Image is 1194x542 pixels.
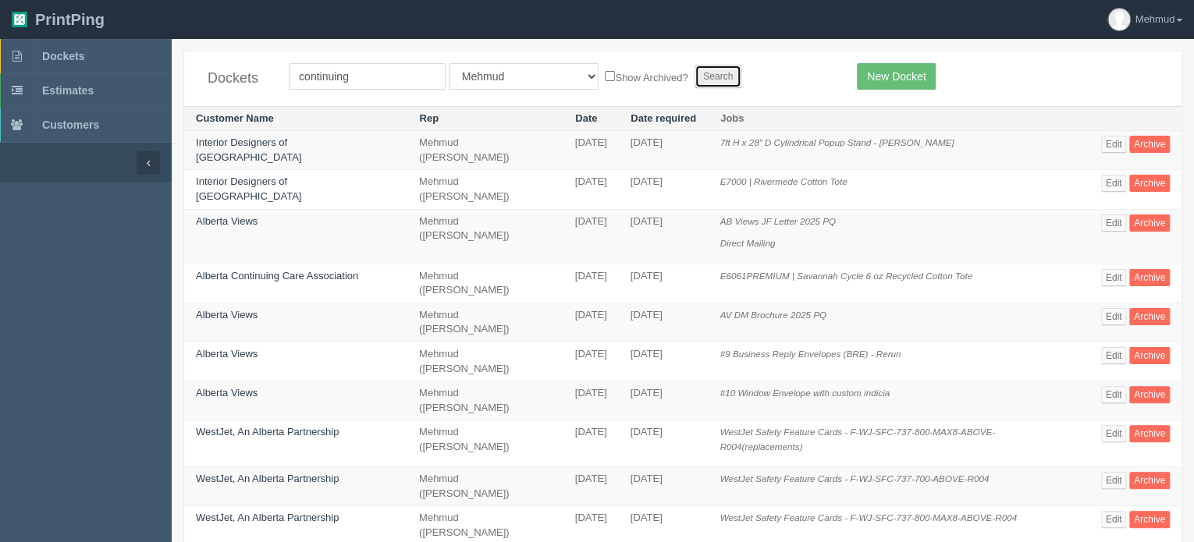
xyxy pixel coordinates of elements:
[196,473,339,484] a: WestJet, An Alberta Partnership
[12,12,27,27] img: logo-3e63b451c926e2ac314895c53de4908e5d424f24456219fb08d385ab2e579770.png
[407,264,563,303] td: Mehmud ([PERSON_NAME])
[619,342,709,381] td: [DATE]
[196,215,258,227] a: Alberta Views
[1129,347,1170,364] a: Archive
[1129,511,1170,528] a: Archive
[1101,472,1127,489] a: Edit
[720,216,835,226] i: AB Views JF Letter 2025 PQ
[720,271,972,281] i: E6061PREMIUM | Savannah Cycle 6 oz Recycled Cotton Tote
[1101,511,1127,528] a: Edit
[619,467,709,506] td: [DATE]
[196,112,274,124] a: Customer Name
[42,119,99,131] span: Customers
[196,136,301,163] a: Interior Designers of [GEOGRAPHIC_DATA]
[1129,269,1170,286] a: Archive
[1129,175,1170,192] a: Archive
[563,131,619,170] td: [DATE]
[857,63,936,90] a: New Docket
[407,303,563,342] td: Mehmud ([PERSON_NAME])
[1129,308,1170,325] a: Archive
[619,303,709,342] td: [DATE]
[695,65,741,88] input: Search
[196,512,339,523] a: WestJet, An Alberta Partnership
[720,137,954,147] i: 7ft H x 28” D Cylindrical Popup Stand - [PERSON_NAME]
[1101,214,1127,232] a: Edit
[619,381,709,420] td: [DATE]
[619,170,709,209] td: [DATE]
[563,467,619,506] td: [DATE]
[1129,136,1170,153] a: Archive
[1129,425,1170,442] a: Archive
[563,420,619,467] td: [DATE]
[720,388,890,398] i: #10 Window Envelope with custom indicia
[631,112,696,124] a: Date required
[407,342,563,381] td: Mehmud ([PERSON_NAME])
[407,420,563,467] td: Mehmud ([PERSON_NAME])
[1101,386,1127,403] a: Edit
[619,131,709,170] td: [DATE]
[720,176,847,186] i: E7000 | Rivermede Cotton Tote
[1101,175,1127,192] a: Edit
[196,175,301,202] a: Interior Designers of [GEOGRAPHIC_DATA]
[196,309,258,321] a: Alberta Views
[575,112,597,124] a: Date
[196,348,258,360] a: Alberta Views
[419,112,439,124] a: Rep
[1101,425,1127,442] a: Edit
[563,170,619,209] td: [DATE]
[720,427,994,452] i: WestJet Safety Feature Cards - F-WJ-SFC-737-800-MAX8-ABOVE-R004(replacements)
[1129,214,1170,232] a: Archive
[720,473,989,484] i: WestJet Safety Feature Cards - F-WJ-SFC-737-700-ABOVE-R004
[1108,9,1130,30] img: avatar_default-7531ab5dedf162e01f1e0bb0964e6a185e93c5c22dfe317fb01d7f8cd2b1632c.jpg
[407,467,563,506] td: Mehmud ([PERSON_NAME])
[563,303,619,342] td: [DATE]
[407,381,563,420] td: Mehmud ([PERSON_NAME])
[42,84,94,97] span: Estimates
[720,349,901,359] i: #9 Business Reply Envelopes (BRE) - Rerun
[619,420,709,467] td: [DATE]
[407,209,563,264] td: Mehmud ([PERSON_NAME])
[196,426,339,437] a: WestJet, An Alberta Partnership
[720,512,1016,523] i: WestJet Safety Feature Cards - F-WJ-SFC-737-800-MAX8-ABOVE-R004
[289,63,446,90] input: Customer Name
[1129,472,1170,489] a: Archive
[196,270,358,282] a: Alberta Continuing Care Association
[1101,269,1127,286] a: Edit
[563,381,619,420] td: [DATE]
[619,264,709,303] td: [DATE]
[1129,386,1170,403] a: Archive
[720,310,826,320] i: AV DM Brochure 2025 PQ
[563,264,619,303] td: [DATE]
[720,238,775,248] i: Direct Mailing
[563,342,619,381] td: [DATE]
[708,106,1089,131] th: Jobs
[42,50,84,62] span: Dockets
[407,131,563,170] td: Mehmud ([PERSON_NAME])
[208,71,265,87] h4: Dockets
[619,209,709,264] td: [DATE]
[1101,136,1127,153] a: Edit
[1101,308,1127,325] a: Edit
[1101,347,1127,364] a: Edit
[563,209,619,264] td: [DATE]
[196,387,258,399] a: Alberta Views
[605,71,615,81] input: Show Archived?
[605,68,688,86] label: Show Archived?
[407,170,563,209] td: Mehmud ([PERSON_NAME])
